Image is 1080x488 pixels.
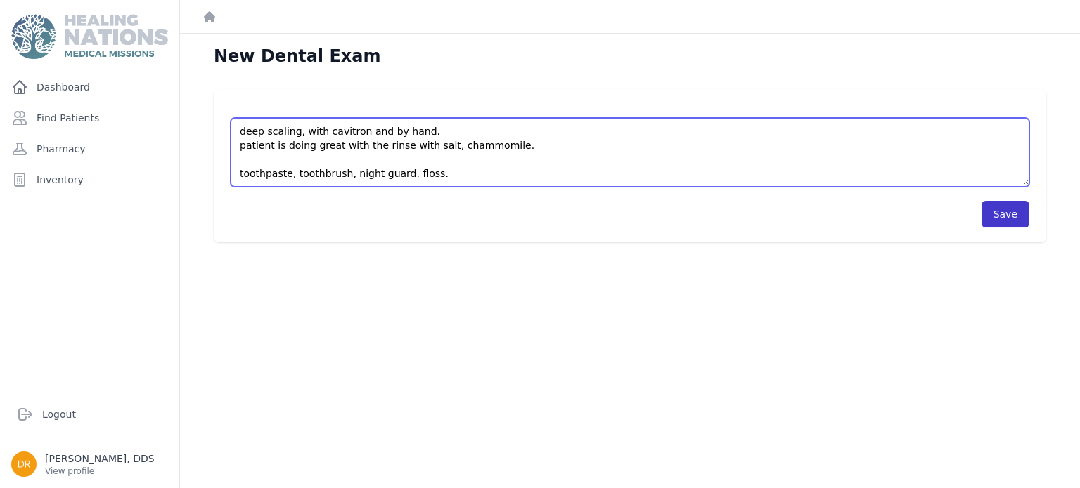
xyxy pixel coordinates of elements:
p: View profile [45,466,155,477]
a: Logout [11,400,168,428]
a: Dashboard [6,73,174,101]
a: Inventory [6,166,174,194]
a: [PERSON_NAME], DDS View profile [11,451,168,477]
h1: New Dental Exam [214,45,381,67]
p: [PERSON_NAME], DDS [45,451,155,466]
a: Pharmacy [6,135,174,163]
a: Find Patients [6,104,174,132]
button: Save [982,201,1029,227]
img: Medical Missions EMR [11,14,167,59]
